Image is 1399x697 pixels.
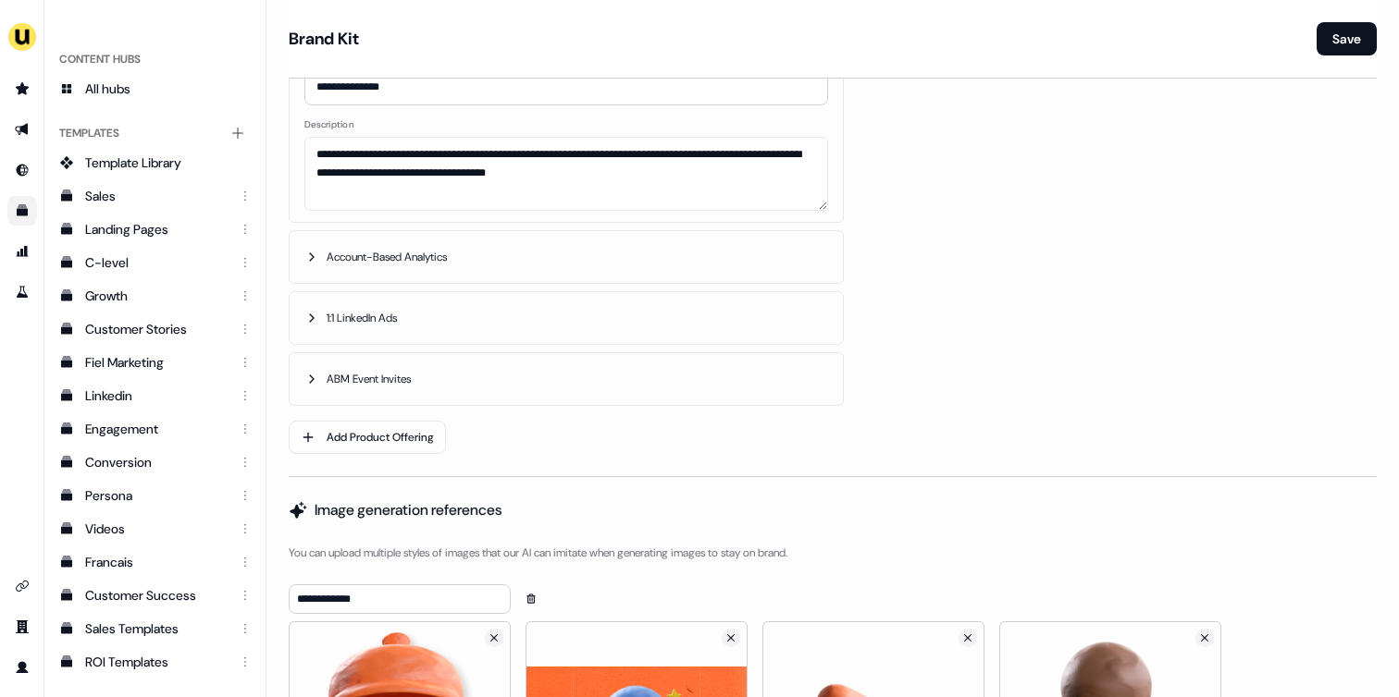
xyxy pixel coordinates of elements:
h2: Image generation references [315,499,501,521]
a: Videos [52,514,258,544]
div: Fiel Marketing [85,353,229,372]
div: Sales [85,187,229,205]
a: Go to templates [7,196,37,226]
div: Growth [85,287,229,305]
div: Conversion [85,453,229,471]
div: C-level [85,253,229,272]
a: Go to profile [7,653,37,682]
a: All hubs [52,74,258,104]
a: Sales Templates [52,614,258,643]
a: Go to attribution [7,237,37,266]
div: Content Hubs [52,44,258,74]
div: Linkedin [85,386,229,405]
div: Videos [85,520,229,538]
button: Account-Based AnalyticsDelete offering [290,231,843,283]
button: Add Product Offering [289,421,446,454]
span: Template Library [85,153,181,172]
button: Save [1317,22,1377,55]
a: ROI Templates [52,647,258,677]
div: Engagement [85,420,229,438]
a: Sales [52,181,258,211]
a: C-level [52,248,258,277]
a: Go to Inbound [7,155,37,185]
span: All hubs [85,79,130,98]
div: ROI Templates [85,653,229,671]
div: Persona [85,486,229,505]
a: Go to team [7,612,37,642]
h1: Brand Kit [289,28,359,50]
a: Growth [52,281,258,311]
a: Conversion [52,447,258,477]
span: ABM Event Invites [327,370,415,388]
a: Customer Stories [52,314,258,344]
a: Go to prospects [7,74,37,104]
div: Sales Templates [85,619,229,638]
button: 1:1 LinkedIn AdsDelete offering [290,292,843,344]
button: ABM Event InvitesDelete offering [290,353,843,405]
div: Customer Stories [85,320,229,338]
label: Description [304,116,828,133]
span: 1:1 LinkedIn Ads [327,309,401,327]
span: Account-Based Analytics [327,248,451,266]
a: Linkedin [52,381,258,410]
a: Go to outbound experience [7,115,37,144]
a: Fiel Marketing [52,348,258,377]
div: Customer Success [85,586,229,605]
a: Template Library [52,148,258,177]
div: Francais [85,553,229,571]
p: You can upload multiple styles of images that our AI can imitate when generating images to stay o... [289,544,1377,562]
a: Landing Pages [52,214,258,244]
a: Customer Success [52,581,258,610]
div: Templates [52,118,258,148]
a: Francais [52,547,258,577]
a: Persona [52,481,258,510]
div: Landing Pages [85,220,229,238]
a: Go to integrations [7,571,37,601]
a: Go to experiments [7,277,37,307]
a: Engagement [52,414,258,444]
